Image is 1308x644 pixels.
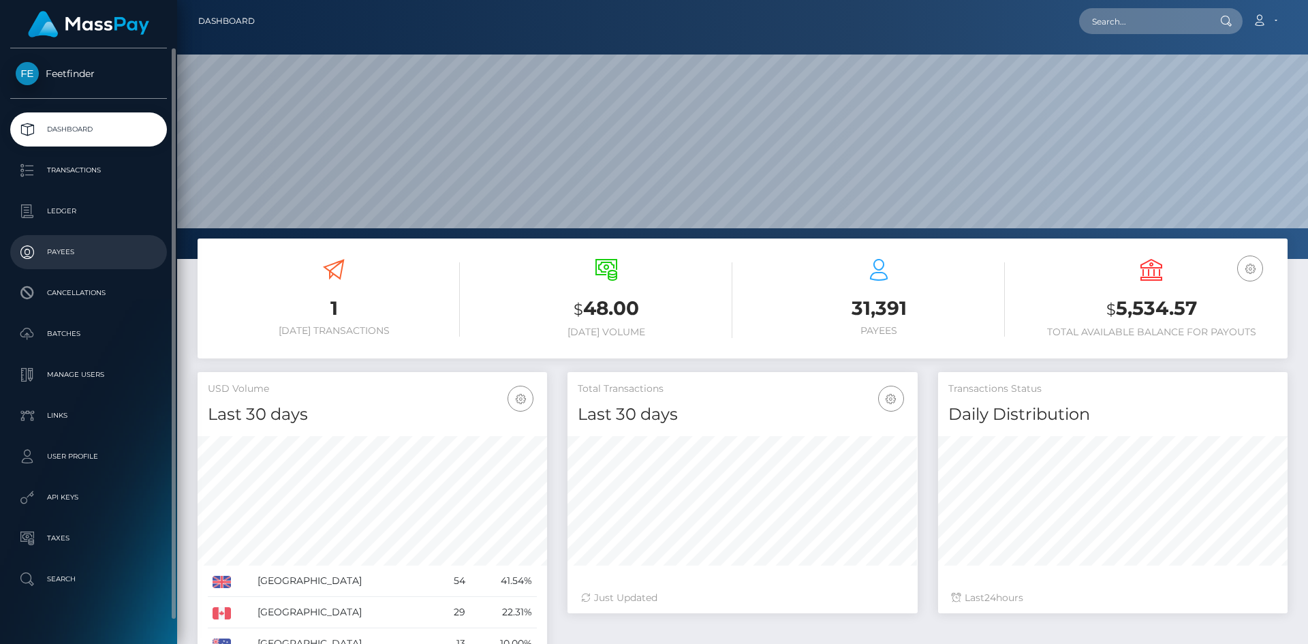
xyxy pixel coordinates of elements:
a: Taxes [10,521,167,555]
a: Payees [10,235,167,269]
p: Taxes [16,528,161,549]
h4: Daily Distribution [948,403,1277,427]
a: API Keys [10,480,167,515]
td: [GEOGRAPHIC_DATA] [253,597,436,628]
span: Feetfinder [10,67,167,80]
h3: 5,534.57 [1025,295,1277,323]
h6: [DATE] Transactions [208,325,460,337]
h4: Last 30 days [578,403,907,427]
a: Dashboard [198,7,255,35]
h6: Payees [753,325,1005,337]
a: Ledger [10,194,167,228]
img: MassPay Logo [28,11,149,37]
div: Just Updated [581,591,903,605]
td: 54 [436,566,470,597]
p: API Keys [16,487,161,508]
a: Batches [10,317,167,351]
a: User Profile [10,440,167,474]
p: Transactions [16,160,161,181]
td: 29 [436,597,470,628]
input: Search... [1079,8,1207,34]
h6: [DATE] Volume [480,326,732,338]
a: Search [10,562,167,596]
p: Links [16,405,161,426]
small: $ [1106,300,1116,319]
a: Transactions [10,153,167,187]
img: Feetfinder [16,62,39,85]
h6: Total Available Balance for Payouts [1025,326,1277,338]
p: User Profile [16,446,161,467]
a: Cancellations [10,276,167,310]
img: CA.png [213,607,231,619]
span: 24 [984,592,996,604]
p: Manage Users [16,365,161,385]
h3: 31,391 [753,295,1005,322]
p: Ledger [16,201,161,221]
p: Cancellations [16,283,161,303]
h5: USD Volume [208,382,537,396]
td: 41.54% [470,566,537,597]
p: Dashboard [16,119,161,140]
img: GB.png [213,576,231,588]
p: Batches [16,324,161,344]
h4: Last 30 days [208,403,537,427]
h3: 48.00 [480,295,732,323]
h3: 1 [208,295,460,322]
p: Search [16,569,161,589]
h5: Total Transactions [578,382,907,396]
h5: Transactions Status [948,382,1277,396]
a: Manage Users [10,358,167,392]
p: Payees [16,242,161,262]
div: Last hours [952,591,1274,605]
a: Links [10,399,167,433]
a: Dashboard [10,112,167,147]
small: $ [574,300,583,319]
td: [GEOGRAPHIC_DATA] [253,566,436,597]
td: 22.31% [470,597,537,628]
